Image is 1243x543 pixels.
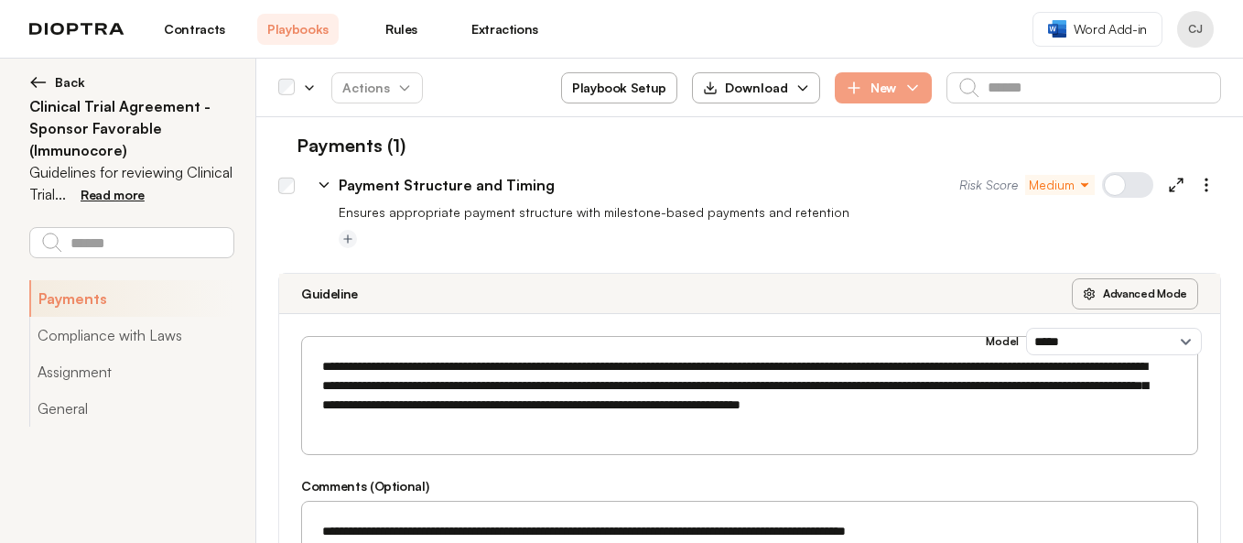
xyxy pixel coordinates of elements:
[55,185,66,203] span: ...
[1025,175,1095,195] button: Medium
[1074,20,1147,38] span: Word Add-in
[361,14,442,45] a: Rules
[29,95,233,161] h2: Clinical Trial Agreement - Sponsor Favorable (Immunocore)
[328,71,427,104] span: Actions
[29,353,233,390] button: Assignment
[55,73,85,92] span: Back
[1032,12,1162,47] a: Word Add-in
[1026,328,1202,355] select: Model
[29,280,233,317] button: Payments
[692,72,820,103] button: Download
[1029,176,1091,194] span: Medium
[331,72,423,103] button: Actions
[29,161,233,205] p: Guidelines for reviewing Clinical Trial
[986,334,1019,349] h3: Model
[29,23,124,36] img: logo
[29,73,48,92] img: left arrow
[464,14,546,45] a: Extractions
[29,317,233,353] button: Compliance with Laws
[835,72,932,103] button: New
[561,72,677,103] button: Playbook Setup
[339,230,357,248] button: Add tag
[29,390,233,427] button: General
[339,174,555,196] p: Payment Structure and Timing
[301,477,1198,495] h3: Comments (Optional)
[154,14,235,45] a: Contracts
[81,187,145,202] span: Read more
[959,176,1018,194] span: Risk Score
[278,80,295,96] div: Select all
[257,14,339,45] a: Playbooks
[703,79,788,97] div: Download
[301,285,358,303] h3: Guideline
[1048,20,1066,38] img: word
[1072,278,1198,310] button: Advanced Mode
[339,203,1221,222] p: Ensures appropriate payment structure with milestone-based payments and retention
[1177,11,1214,48] button: Profile menu
[278,132,405,159] h1: Payments (1)
[29,73,233,92] button: Back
